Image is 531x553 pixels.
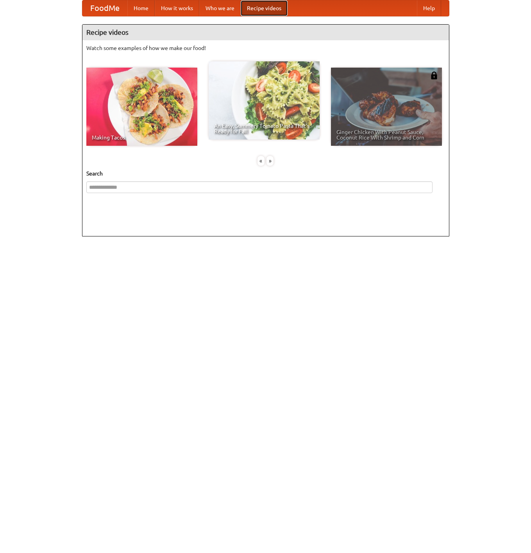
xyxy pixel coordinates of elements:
a: Help [417,0,441,16]
a: How it works [155,0,199,16]
a: Who we are [199,0,241,16]
a: FoodMe [82,0,127,16]
a: Recipe videos [241,0,288,16]
h5: Search [86,170,445,177]
p: Watch some examples of how we make our food! [86,44,445,52]
img: 483408.png [430,72,438,79]
a: Home [127,0,155,16]
span: An Easy, Summery Tomato Pasta That's Ready for Fall [214,123,314,134]
a: An Easy, Summery Tomato Pasta That's Ready for Fall [209,61,320,140]
div: » [266,156,274,166]
h4: Recipe videos [82,25,449,40]
a: Making Tacos [86,68,197,146]
span: Making Tacos [92,135,192,140]
div: « [257,156,265,166]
